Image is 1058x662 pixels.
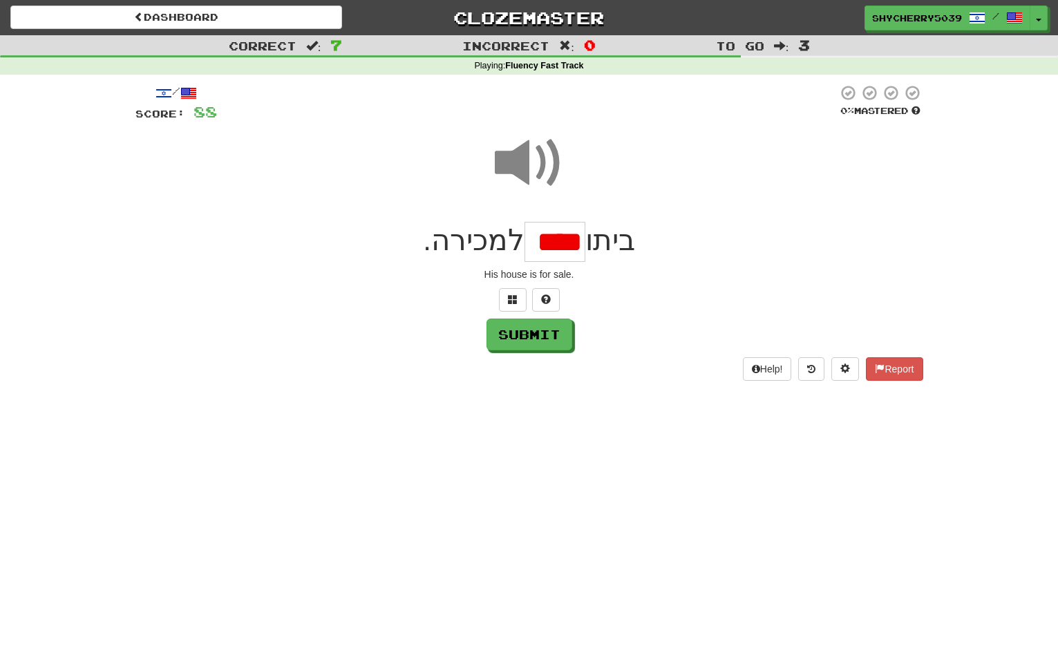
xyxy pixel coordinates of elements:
strong: Fluency Fast Track [505,61,583,70]
span: / [992,11,999,21]
div: Mastered [838,105,923,117]
a: Dashboard [10,6,342,29]
span: 0 % [840,105,854,116]
button: Report [866,357,923,381]
span: 88 [193,103,217,120]
span: 7 [330,37,342,53]
span: To go [716,39,764,53]
button: Single letter hint - you only get 1 per sentence and score half the points! alt+h [532,288,560,312]
span: Correct [229,39,296,53]
span: 0 [584,37,596,53]
span: ביתו [585,224,635,256]
span: Incorrect [462,39,549,53]
div: / [135,84,217,102]
span: ShyCherry5039 [872,12,962,24]
button: Switch sentence to multiple choice alt+p [499,288,527,312]
span: : [306,40,321,52]
div: His house is for sale. [135,267,923,281]
button: Submit [487,319,572,350]
span: למכירה. [423,224,525,256]
span: : [559,40,574,52]
span: : [774,40,789,52]
a: Clozemaster [363,6,695,30]
button: Help! [743,357,792,381]
span: Score: [135,108,185,120]
a: ShyCherry5039 / [865,6,1030,30]
button: Round history (alt+y) [798,357,824,381]
span: 3 [798,37,810,53]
